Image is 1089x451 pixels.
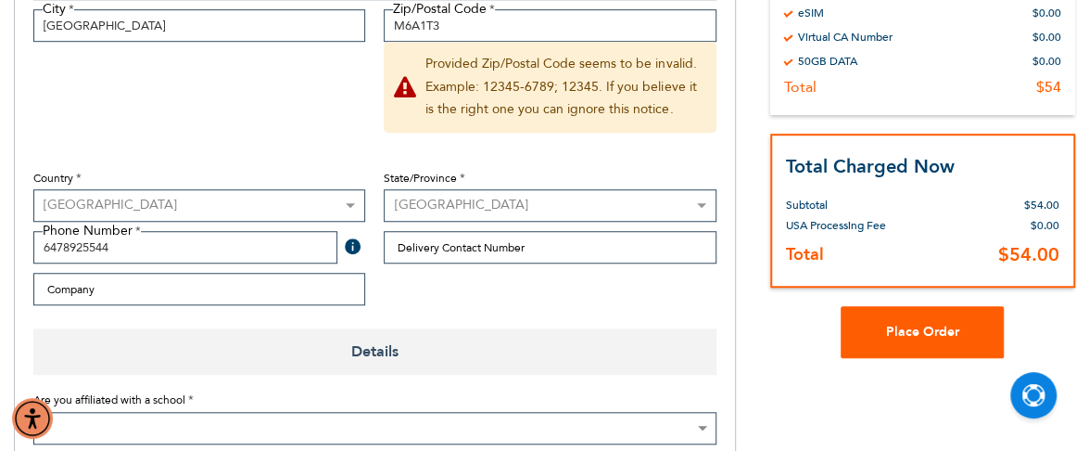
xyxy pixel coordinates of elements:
div: eSIM [798,6,824,20]
th: Subtotal [786,181,920,215]
span: Are you affiliated with a school [33,393,185,407]
span: $54.00 [1024,198,1059,213]
span: Provided Zip/Postal Code seems to be invalid. Example: 12345-6789; 12345. If you believe it is th... [384,42,715,133]
span: $54.00 [998,242,1059,267]
strong: Total Charged Now [786,154,955,179]
div: $54 [1036,78,1061,97]
button: Place Order [841,306,1004,358]
div: $0.00 [1032,6,1061,20]
span: Details [33,329,716,375]
span: USA Processing Fee [786,218,886,233]
div: Virtual CA Number [798,30,893,45]
strong: Total [786,243,824,266]
span: Place Order [886,323,959,341]
div: Total [784,78,817,97]
span: $0.00 [1031,218,1059,233]
div: 50GB DATA [798,54,857,69]
div: Accessibility Menu [12,398,53,439]
div: $0.00 [1032,54,1061,69]
div: $0.00 [1032,30,1061,45]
